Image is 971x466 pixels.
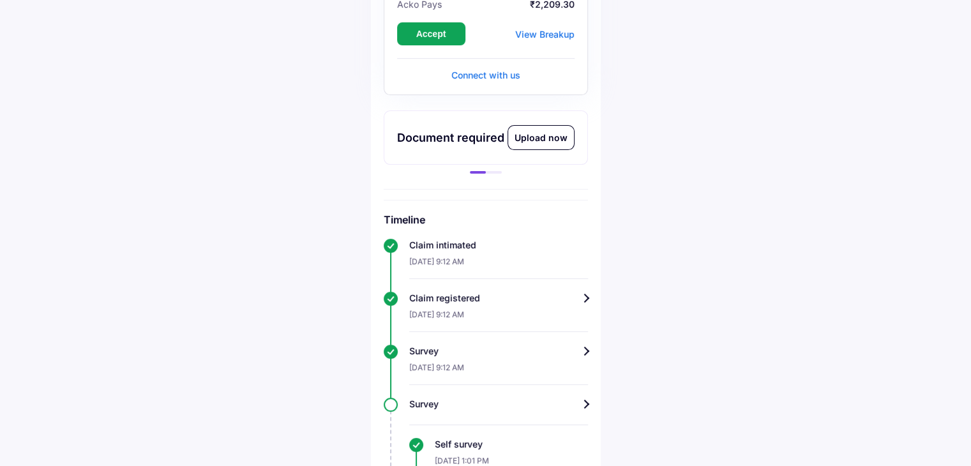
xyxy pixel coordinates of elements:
[508,126,574,149] div: Upload now
[409,239,588,252] div: Claim intimated
[409,345,588,357] div: Survey
[409,292,588,304] div: Claim registered
[397,130,504,146] div: Document required
[515,29,575,40] div: View Breakup
[397,22,465,45] button: Accept
[409,252,588,279] div: [DATE] 9:12 AM
[397,69,575,82] div: Connect with us
[384,213,588,226] h6: Timeline
[409,357,588,385] div: [DATE] 9:12 AM
[409,398,588,410] div: Survey
[409,304,588,332] div: [DATE] 9:12 AM
[435,438,588,451] div: Self survey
